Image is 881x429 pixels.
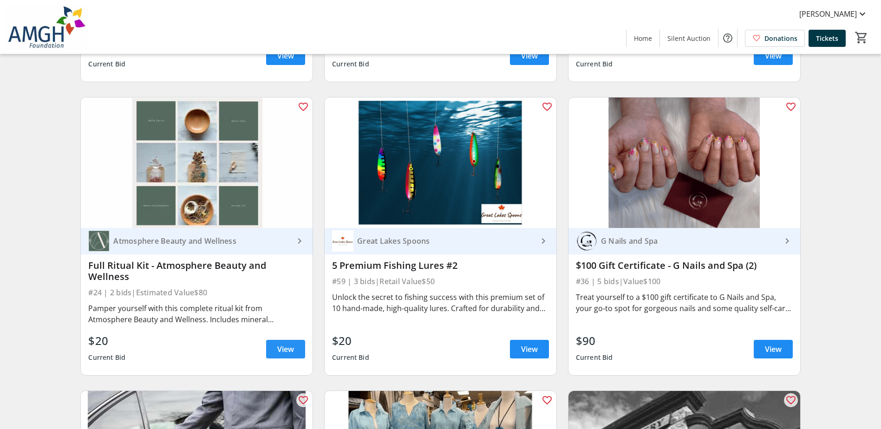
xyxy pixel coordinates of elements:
div: Great Lakes Spoons [353,236,538,246]
mat-icon: favorite_outline [542,101,553,112]
span: View [765,50,782,61]
a: View [266,46,305,65]
a: Atmosphere Beauty and Wellness Atmosphere Beauty and Wellness [81,228,313,254]
div: Current Bid [332,56,369,72]
span: Home [634,33,652,43]
img: G Nails and Spa [576,230,597,252]
a: View [754,340,793,358]
span: View [765,344,782,355]
div: Current Bid [88,349,125,366]
span: View [277,50,294,61]
div: #36 | 5 bids | Value $100 [576,275,793,288]
div: $20 [88,332,125,349]
a: Tickets [809,30,846,47]
div: Current Bid [332,349,369,366]
mat-icon: favorite_outline [785,395,796,406]
span: Donations [764,33,797,43]
a: Donations [745,30,805,47]
div: Full Ritual Kit - Atmosphere Beauty and Wellness [88,260,305,282]
a: View [510,46,549,65]
button: Cart [853,29,870,46]
div: Current Bid [88,56,125,72]
div: Unlock the secret to fishing success with this premium set of 10 hand-made, high-quality lures. C... [332,292,549,314]
img: Full Ritual Kit - Atmosphere Beauty and Wellness [81,97,313,228]
img: Alexandra Marine & General Hospital Foundation's Logo [6,4,88,50]
div: Pamper yourself with this complete ritual kit from Atmosphere Beauty and Wellness. Includes miner... [88,303,305,325]
a: G Nails and Spa G Nails and Spa [568,228,800,254]
div: 5 Premium Fishing Lures #2 [332,260,549,271]
span: View [521,50,538,61]
span: View [277,344,294,355]
mat-icon: favorite_outline [298,101,309,112]
a: Great Lakes SpoonsGreat Lakes Spoons [325,228,556,254]
div: Current Bid [576,349,613,366]
img: $100 Gift Certificate - G Nails and Spa (2) [568,97,800,228]
div: #24 | 2 bids | Estimated Value $80 [88,286,305,299]
div: $20 [332,332,369,349]
a: Home [626,30,659,47]
div: Atmosphere Beauty and Wellness [110,236,294,246]
img: Atmosphere Beauty and Wellness [88,230,110,252]
span: Silent Auction [667,33,711,43]
mat-icon: favorite_outline [785,101,796,112]
mat-icon: favorite_outline [542,395,553,406]
a: View [754,46,793,65]
div: G Nails and Spa [597,236,782,246]
img: 5 Premium Fishing Lures #2 [325,97,556,228]
a: View [266,340,305,358]
button: [PERSON_NAME] [792,6,875,21]
span: Tickets [816,33,838,43]
mat-icon: keyboard_arrow_right [782,235,793,247]
div: #59 | 3 bids | Retail Value $50 [332,275,549,288]
span: View [521,344,538,355]
div: Current Bid [576,56,613,72]
span: [PERSON_NAME] [799,8,857,19]
img: Great Lakes Spoons [332,230,353,252]
div: $100 Gift Certificate - G Nails and Spa (2) [576,260,793,271]
mat-icon: keyboard_arrow_right [538,235,549,247]
div: $90 [576,332,613,349]
mat-icon: keyboard_arrow_right [294,235,305,247]
a: View [510,340,549,358]
button: Help [718,29,737,47]
mat-icon: favorite_outline [298,395,309,406]
a: Silent Auction [660,30,718,47]
div: Treat yourself to a $100 gift certificate to G Nails and Spa, your go-to spot for gorgeous nails ... [576,292,793,314]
